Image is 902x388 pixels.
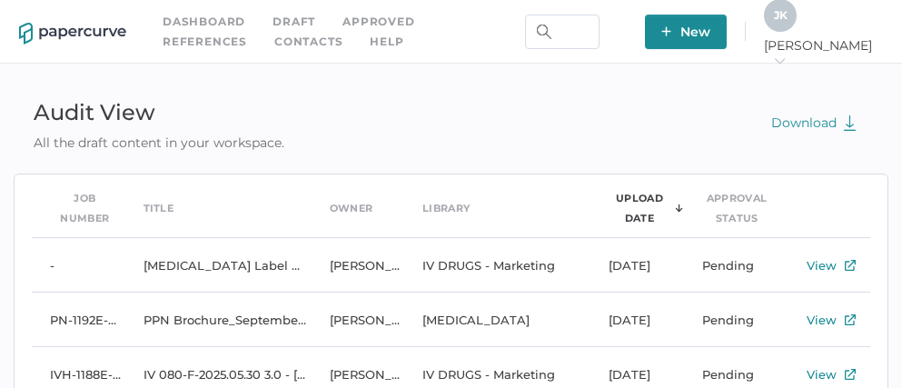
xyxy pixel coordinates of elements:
a: Draft [273,12,315,32]
img: papercurve-logo-colour.7244d18c.svg [19,23,126,45]
img: external-link-icon.7ec190a1.svg [845,260,856,271]
td: [PERSON_NAME] [312,293,405,347]
td: [PERSON_NAME] [312,238,405,293]
div: Upload Date [609,188,670,228]
td: [MEDICAL_DATA] Label Notice [DATE] EN [125,238,312,293]
span: J K [774,8,788,22]
span: [PERSON_NAME] [764,37,883,70]
td: PN-1192E-2025.09.19-1.0 [32,293,125,347]
div: help [370,32,403,52]
div: Job Number [50,188,120,228]
div: View [807,363,837,385]
div: Title [144,198,174,218]
td: [MEDICAL_DATA] [404,293,590,347]
td: Pending [684,238,778,293]
td: PPN Brochure_September Update [125,293,312,347]
td: - [32,238,125,293]
div: View [807,254,837,276]
span: New [661,15,710,49]
div: Audit View [14,93,304,133]
img: search.bf03fe8b.svg [537,25,551,39]
span: Download [771,114,857,131]
div: View [807,309,837,331]
td: [DATE] [590,293,684,347]
a: References [163,32,247,52]
a: Dashboard [163,12,245,32]
td: IV DRUGS - Marketing [404,238,590,293]
img: external-link-icon.7ec190a1.svg [845,369,856,380]
td: [DATE] [590,238,684,293]
i: arrow_right [773,55,786,67]
div: Approval Status [702,188,772,228]
div: All the draft content in your workspace. [14,133,304,153]
td: Pending [684,293,778,347]
button: New [645,15,727,49]
button: Download [753,105,875,140]
div: Library [422,198,470,218]
img: plus-white.e19ec114.svg [661,26,671,36]
a: Contacts [274,32,342,52]
a: Approved [342,12,414,32]
img: sorting-arrow-down.c3f0a1d0.svg [675,204,683,213]
img: download-green.2f70a7b3.svg [843,114,857,131]
input: Search Workspace [525,15,600,49]
div: Owner [330,198,373,218]
img: external-link-icon.7ec190a1.svg [845,314,856,325]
